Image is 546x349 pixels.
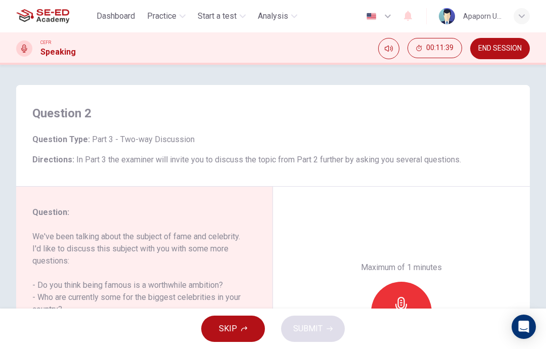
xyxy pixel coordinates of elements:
h6: Maximum of 1 minutes [361,261,442,274]
span: Dashboard [97,10,135,22]
span: Practice [147,10,176,22]
span: END SESSION [478,45,522,53]
a: SE-ED Academy logo [16,6,93,26]
span: 00:11:39 [426,44,453,52]
img: en [365,13,378,20]
h6: Question Type : [32,134,514,146]
div: Hide [407,38,462,59]
h6: Question : [32,206,244,219]
button: SKIP [201,316,265,342]
span: CEFR [40,39,51,46]
span: Part 3 - Two-way Discussion [90,135,195,144]
div: Apaporn U-khumpan [463,10,502,22]
button: Start a test [194,7,250,25]
h4: Question 2 [32,105,514,121]
span: SKIP [219,322,237,336]
h1: Speaking [40,46,76,58]
img: SE-ED Academy logo [16,6,69,26]
div: Open Intercom Messenger [512,315,536,339]
span: Analysis [258,10,288,22]
button: Dashboard [93,7,139,25]
h6: Directions : [32,154,514,166]
span: In Part 3 the examiner will invite you to discuss the topic from Part 2 further by asking you sev... [76,155,461,164]
button: END SESSION [470,38,530,59]
img: Profile picture [439,8,455,24]
button: Record [371,282,432,342]
button: Practice [143,7,190,25]
button: 00:11:39 [407,38,462,58]
div: Mute [378,38,399,59]
button: Analysis [254,7,301,25]
span: Start a test [198,10,237,22]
